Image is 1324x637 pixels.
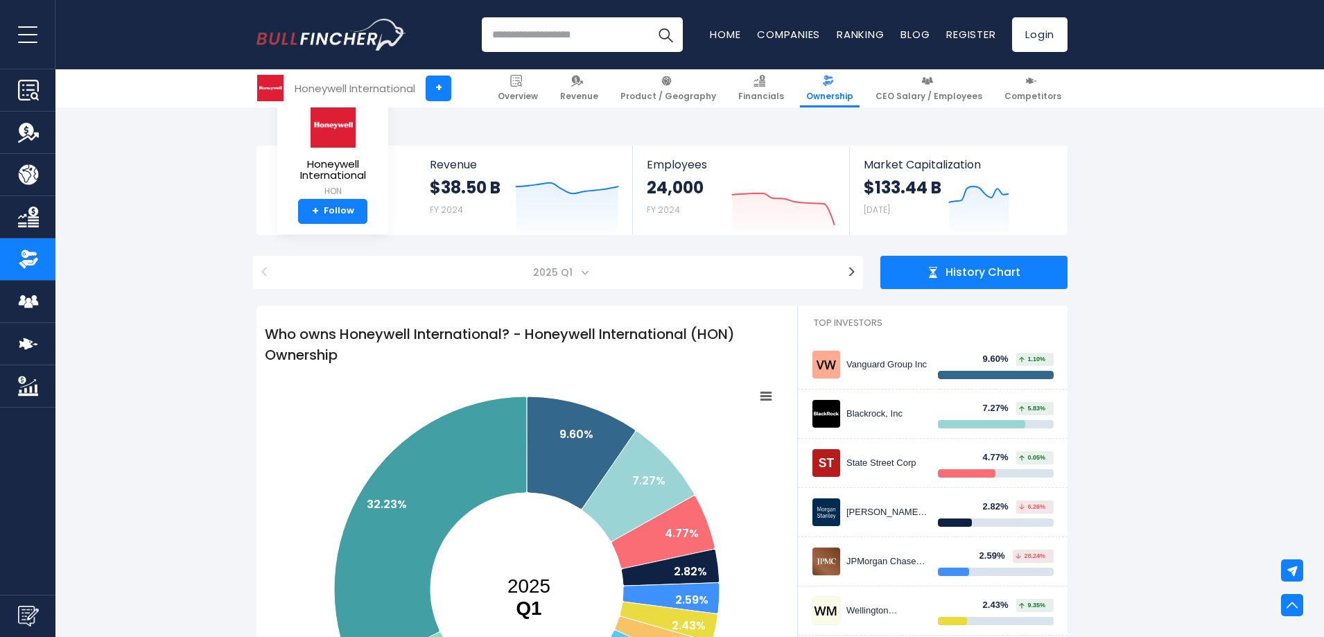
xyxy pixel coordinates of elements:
span: Revenue [560,91,598,102]
span: 1.10% [1019,356,1045,363]
button: > [840,256,863,289]
small: [DATE] [864,204,890,216]
text: 32.23% [367,496,407,512]
img: HON logo [308,102,357,148]
a: Honeywell International HON [288,101,378,199]
a: Login [1012,17,1068,52]
span: Honeywell International [288,159,377,182]
span: Employees [647,158,835,171]
a: Revenue [554,69,604,107]
a: Market Capitalization $133.44 B [DATE] [850,146,1066,235]
span: Product / Geography [620,91,716,102]
div: 2.59% [979,550,1013,562]
a: Competitors [998,69,1068,107]
a: Overview [491,69,544,107]
a: Product / Geography [614,69,722,107]
a: +Follow [298,199,367,224]
a: Companies [757,27,820,42]
tspan: Q1 [516,597,541,619]
a: Go to homepage [256,19,406,51]
div: 9.60% [983,354,1017,365]
span: 0.05% [1019,455,1045,461]
text: 7.27% [632,473,665,489]
small: HON [288,185,377,198]
div: 2.43% [983,600,1017,611]
a: + [426,76,451,101]
img: Ownership [18,249,39,270]
strong: 24,000 [647,177,704,198]
a: Home [710,27,740,42]
div: 2.82% [983,501,1017,513]
h1: Who owns Honeywell International? - Honeywell International (HON) Ownership [256,315,797,374]
a: Employees 24,000 FY 2024 [633,146,848,235]
text: 4.77% [665,525,699,541]
img: Bullfincher logo [256,19,406,51]
img: history chart [927,267,939,278]
span: Revenue [430,158,619,171]
span: Ownership [806,91,853,102]
strong: $38.50 B [430,177,500,198]
div: JPMorgan Chase & CO [846,556,927,568]
button: Search [648,17,683,52]
div: [PERSON_NAME] [PERSON_NAME] [846,507,927,518]
small: FY 2024 [430,204,463,216]
span: Overview [498,91,538,102]
span: 9.35% [1019,602,1045,609]
span: Market Capitalization [864,158,1052,171]
div: Honeywell International [295,80,415,96]
a: Revenue $38.50 B FY 2024 [416,146,633,235]
span: 28.24% [1016,553,1045,559]
div: Blackrock, Inc [846,408,927,420]
a: Blog [900,27,930,42]
span: 2025 Q1 [528,263,581,282]
a: Financials [732,69,790,107]
text: 9.60% [559,426,593,442]
a: Ownership [800,69,860,107]
span: History Chart [946,265,1020,280]
strong: $133.44 B [864,177,941,198]
div: Wellington Management Group LLP [846,605,927,617]
div: State Street Corp [846,457,927,469]
div: Vanguard Group Inc [846,359,927,371]
span: 5.83% [1019,405,1045,412]
div: 4.77% [983,452,1017,464]
h2: Top Investors [798,306,1068,340]
strong: + [312,205,319,218]
div: 7.27% [983,403,1017,415]
text: 2025 [507,575,550,619]
img: HON logo [257,75,284,101]
text: 2.59% [675,592,708,608]
span: 6.26% [1019,504,1045,510]
text: 2.82% [674,564,707,579]
button: < [253,256,276,289]
a: Ranking [837,27,884,42]
span: CEO Salary / Employees [876,91,982,102]
a: CEO Salary / Employees [869,69,988,107]
span: 2025 Q1 [283,256,833,289]
span: Financials [738,91,784,102]
span: Competitors [1004,91,1061,102]
text: 2.43% [672,618,706,634]
a: Register [946,27,995,42]
small: FY 2024 [647,204,680,216]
